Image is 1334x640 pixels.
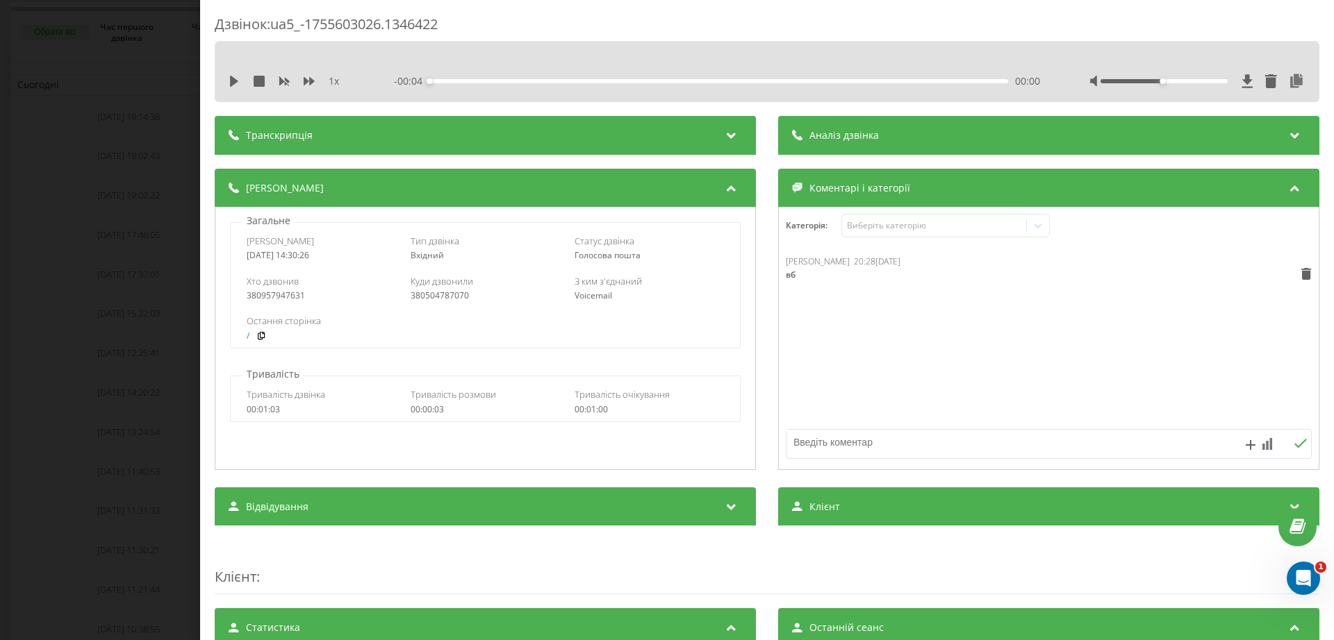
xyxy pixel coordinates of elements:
[575,291,724,301] div: Voicemail
[575,388,670,401] span: Тривалість очікування
[809,621,884,634] span: Останній сеанс
[246,128,313,142] span: Транскрипція
[575,249,641,261] span: Голосова пошта
[847,220,1021,231] div: Виберіть категорію
[394,74,429,88] span: - 00:04
[809,128,879,142] span: Аналіз дзвінка
[247,291,396,301] div: 380957947631
[575,405,724,414] div: 00:01:00
[247,314,321,327] span: Остання сторінка
[575,235,634,247] span: Статус дзвінка
[247,405,396,414] div: 00:01:03
[411,291,560,301] div: 380504787070
[215,15,1319,42] div: Дзвінок : ua5_-1755603026.1346422
[215,567,256,586] span: Клієнт
[1160,78,1166,84] div: Accessibility label
[1015,74,1040,88] span: 00:00
[786,221,841,230] h4: Категорія :
[411,275,473,287] span: Куди дзвонили
[243,214,294,228] p: Загальне
[246,621,300,634] span: Статистика
[247,235,314,247] span: [PERSON_NAME]
[411,388,496,401] span: Тривалість розмови
[854,257,900,267] div: 20:28[DATE]
[1315,562,1326,573] span: 1
[247,388,325,401] span: Тривалість дзвінка
[786,269,878,280] div: вб
[1287,562,1320,595] iframe: Intercom live chat
[247,275,299,287] span: Хто дзвонив
[411,249,444,261] span: Вхідний
[215,539,1319,594] div: :
[246,181,324,195] span: [PERSON_NAME]
[247,251,396,260] div: [DATE] 14:30:26
[411,405,560,414] div: 00:00:03
[329,74,339,88] span: 1 x
[246,500,308,514] span: Відвідування
[786,255,850,267] span: [PERSON_NAME]
[243,367,303,381] p: Тривалість
[809,500,840,514] span: Клієнт
[809,181,910,195] span: Коментарі і категорії
[411,235,459,247] span: Тип дзвінка
[575,275,642,287] span: З ким з'єднаний
[247,331,249,341] a: /
[427,78,432,84] div: Accessibility label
